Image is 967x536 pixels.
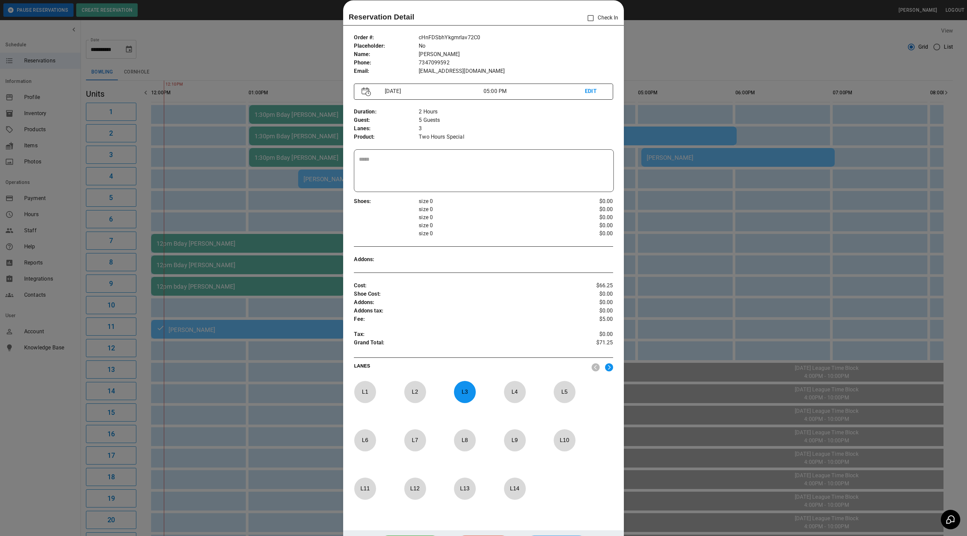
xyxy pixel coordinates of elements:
p: L 8 [454,432,476,448]
p: $0.00 [570,307,613,315]
p: Addons : [354,298,570,307]
p: Check In [584,11,618,25]
p: size 0 [419,197,570,205]
p: $0.00 [570,205,613,213]
p: size 0 [419,213,570,222]
p: size 0 [419,222,570,230]
p: 3 [419,125,613,133]
p: Phone : [354,59,419,67]
p: $0.00 [570,298,613,307]
p: Fee : [354,315,570,324]
p: $0.00 [570,197,613,205]
p: size 0 [419,230,570,238]
p: L 4 [504,384,526,400]
p: $71.25 [570,339,613,349]
p: 05:00 PM [483,87,585,95]
img: Vector [362,87,371,96]
p: L 14 [504,481,526,496]
p: $0.00 [570,230,613,238]
p: Order # : [354,34,419,42]
p: L 13 [454,481,476,496]
p: 7347099592 [419,59,613,67]
p: 5 Guests [419,116,613,125]
p: Cost : [354,282,570,290]
p: L 9 [504,432,526,448]
p: No [419,42,613,50]
p: $0.00 [570,290,613,298]
p: Product : [354,133,419,141]
p: $0.00 [570,222,613,230]
p: L 12 [404,481,426,496]
p: Tax : [354,330,570,339]
p: $0.00 [570,330,613,339]
p: Email : [354,67,419,76]
p: Addons tax : [354,307,570,315]
p: $66.25 [570,282,613,290]
p: [PERSON_NAME] [419,50,613,59]
p: [DATE] [382,87,483,95]
p: L 2 [404,384,426,400]
p: L 1 [354,384,376,400]
p: Grand Total : [354,339,570,349]
p: Addons : [354,255,419,264]
p: L 3 [454,384,476,400]
p: L 7 [404,432,426,448]
p: Reservation Detail [349,11,414,22]
img: right.svg [605,363,613,372]
p: 2 Hours [419,108,613,116]
p: $0.00 [570,213,613,222]
p: Duration : [354,108,419,116]
p: EDIT [585,87,605,96]
p: Name : [354,50,419,59]
p: Shoe Cost : [354,290,570,298]
p: $5.00 [570,315,613,324]
p: Guest : [354,116,419,125]
p: L 11 [354,481,376,496]
p: L 5 [553,384,575,400]
p: L 6 [354,432,376,448]
p: cHnFDSbhYkgmrIav72C0 [419,34,613,42]
p: LANES [354,362,586,372]
p: Two Hours Special [419,133,613,141]
p: Lanes : [354,125,419,133]
p: L 10 [553,432,575,448]
p: Shoes : [354,197,419,206]
p: Placeholder : [354,42,419,50]
p: [EMAIL_ADDRESS][DOMAIN_NAME] [419,67,613,76]
p: size 0 [419,205,570,213]
img: nav_left.svg [592,363,600,372]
